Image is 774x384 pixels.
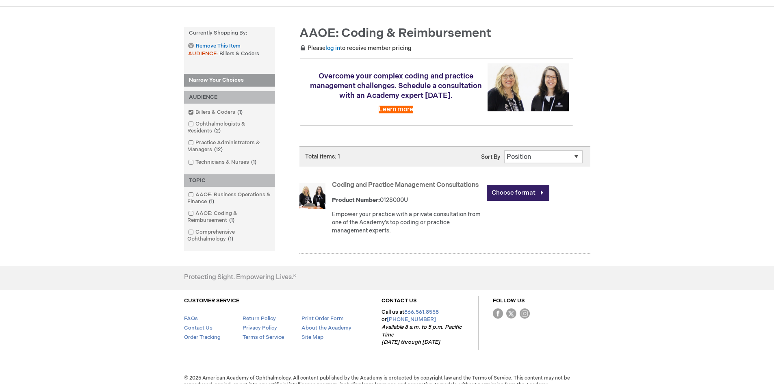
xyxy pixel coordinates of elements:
[506,308,516,319] img: Twitter
[219,50,259,57] span: Billers & Coders
[301,334,323,341] a: Site Map
[184,325,212,331] a: Contact Us
[188,50,219,57] span: AUDIENCE
[235,109,245,115] span: 1
[184,91,275,104] div: AUDIENCE
[184,74,275,87] strong: Narrow Your Choices
[186,210,273,224] a: AAOE: Coding & Reimbursement1
[332,197,380,204] strong: Product Number:
[299,45,412,52] span: Please to receive member pricing
[243,334,284,341] a: Terms of Service
[332,210,483,235] div: Empower your practice with a private consultation from one of the Academy's top coding or practic...
[488,63,569,111] img: Schedule a consultation with an Academy expert today
[207,198,216,205] span: 1
[196,42,241,50] span: Remove This Item
[249,159,258,165] span: 1
[186,108,246,116] a: Billers & Coders1
[299,26,491,41] span: AAOE: Coding & Reimbursement
[404,309,439,315] a: 866.561.8558
[184,334,221,341] a: Order Tracking
[332,196,483,204] div: 0128000U
[487,185,549,201] a: Choose format
[382,297,417,304] a: CONTACT US
[299,183,325,209] img: Coding and Practice Management Consultations
[212,146,225,153] span: 12
[379,106,413,113] a: Learn more
[520,308,530,319] img: instagram
[493,308,503,319] img: Facebook
[186,228,273,243] a: Comprehensive Ophthalmology1
[481,154,500,161] label: Sort By
[387,316,436,323] a: [PHONE_NUMBER]
[184,297,239,304] a: CUSTOMER SERVICE
[184,274,296,281] h4: Protecting Sight. Empowering Lives.®
[186,139,273,154] a: Practice Administrators & Managers12
[186,191,273,206] a: AAOE: Business Operations & Finance1
[226,236,235,242] span: 1
[186,158,260,166] a: Technicians & Nurses1
[212,128,223,134] span: 2
[301,315,344,322] a: Print Order Form
[184,315,198,322] a: FAQs
[227,217,236,223] span: 1
[382,308,464,346] p: Call us at or
[186,120,273,135] a: Ophthalmologists & Residents2
[332,181,479,189] a: Coding and Practice Management Consultations
[184,27,275,39] strong: Currently Shopping by:
[382,324,462,345] em: Available 8 a.m. to 5 p.m. Pacific Time [DATE] through [DATE]
[243,315,276,322] a: Return Policy
[310,72,482,100] span: Overcome your complex coding and practice management challenges. Schedule a consultation with an ...
[305,153,340,160] span: Total items: 1
[188,43,240,50] a: Remove This Item
[243,325,277,331] a: Privacy Policy
[184,174,275,187] div: TOPIC
[301,325,351,331] a: About the Academy
[325,45,340,52] a: log in
[493,297,525,304] a: FOLLOW US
